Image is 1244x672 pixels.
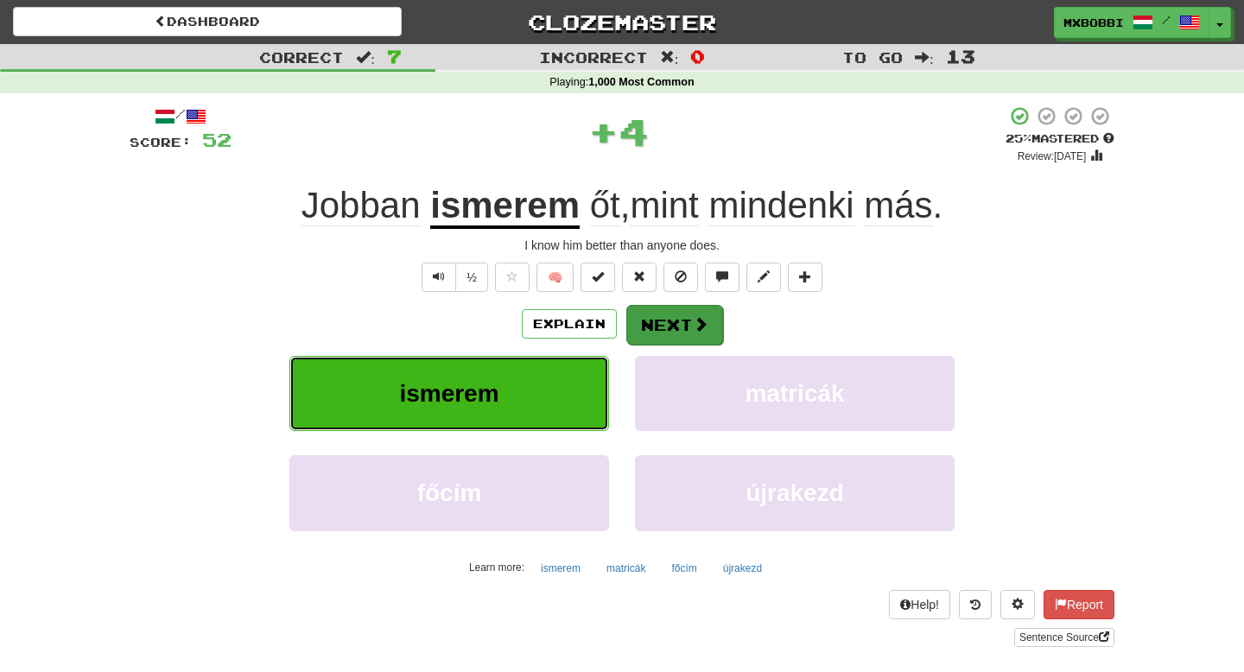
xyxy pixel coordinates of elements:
a: MxBobbi / [1054,7,1209,38]
button: Help! [889,590,950,619]
button: Edit sentence (alt+d) [746,263,781,292]
button: Add to collection (alt+a) [788,263,822,292]
button: ½ [455,263,488,292]
strong: 1,000 Most Common [588,76,694,88]
button: matricák [597,555,655,581]
span: : [915,50,934,65]
a: Clozemaster [428,7,816,37]
span: MxBobbi [1063,15,1124,30]
a: Sentence Source [1014,628,1114,647]
small: Review: [DATE] [1018,150,1087,162]
button: ismerem [531,555,590,581]
button: 🧠 [536,263,574,292]
span: 25 % [1006,131,1031,145]
small: Learn more: [469,561,524,574]
span: mint [630,185,698,226]
span: matricák [745,380,844,407]
span: + [588,105,619,157]
button: ismerem [289,356,609,431]
span: Incorrect [539,48,648,66]
span: 52 [202,129,232,150]
div: / [130,105,232,127]
span: : [356,50,375,65]
button: Ignore sentence (alt+i) [663,263,698,292]
div: I know him better than anyone does. [130,237,1114,254]
button: Set this sentence to 100% Mastered (alt+m) [581,263,615,292]
span: 13 [946,46,975,67]
button: Discuss sentence (alt+u) [705,263,739,292]
button: matricák [635,356,955,431]
div: Mastered [1006,131,1114,147]
span: 4 [619,110,649,153]
span: : [660,50,679,65]
span: más [864,185,932,226]
div: Text-to-speech controls [418,263,488,292]
button: főcím [662,555,706,581]
button: Favorite sentence (alt+f) [495,263,530,292]
span: őt [590,185,620,226]
span: újrakezd [746,479,844,506]
button: újrakezd [635,455,955,530]
u: ismerem [430,185,580,229]
span: főcím [417,479,482,506]
span: ismerem [399,380,498,407]
button: újrakezd [714,555,771,581]
span: , . [580,185,943,226]
span: 7 [387,46,402,67]
span: Score: [130,135,192,149]
button: Round history (alt+y) [959,590,992,619]
span: 0 [690,46,705,67]
span: To go [842,48,903,66]
span: Correct [259,48,344,66]
span: / [1162,14,1171,26]
button: Explain [522,309,617,339]
button: Play sentence audio (ctl+space) [422,263,456,292]
span: mindenki [708,185,854,226]
button: Reset to 0% Mastered (alt+r) [622,263,657,292]
button: Next [626,305,723,345]
a: Dashboard [13,7,402,36]
button: főcím [289,455,609,530]
button: Report [1044,590,1114,619]
span: Jobban [301,185,421,226]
